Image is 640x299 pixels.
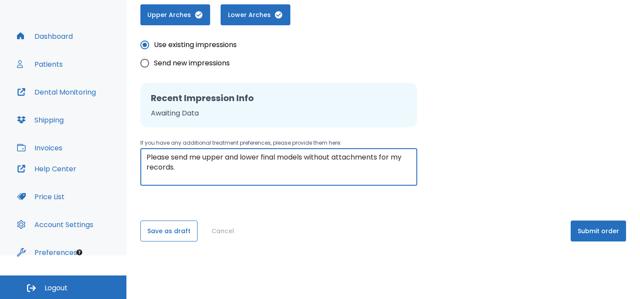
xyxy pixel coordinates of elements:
[154,40,237,50] span: Use existing impressions
[140,4,210,25] button: Upper Arches
[75,248,83,256] div: Tooltip anchor
[151,108,407,119] p: Awaiting Data
[221,4,290,25] button: Lower Arches
[151,92,407,105] h2: Recent Impression Info
[140,221,197,241] button: Save as draft
[208,221,238,241] button: Cancel
[229,10,282,20] span: Lower Arches
[12,186,70,207] button: Price List
[12,109,69,130] button: Shipping
[12,158,82,179] button: Help Center
[12,82,101,102] button: Dental Monitoring
[12,137,68,158] button: Invoices
[146,152,411,182] textarea: Please send me upper and lower final models without attachments for my records.
[12,54,68,75] button: Patients
[44,283,68,293] span: Logout
[140,138,417,148] p: If you have any additional treatment preferences, please provide them here:
[12,242,82,263] button: Preferences
[12,214,99,235] button: Account Settings
[571,221,626,241] button: Submit order
[154,58,230,68] span: Send new impressions
[12,26,78,47] button: Dashboard
[149,10,201,20] span: Upper Arches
